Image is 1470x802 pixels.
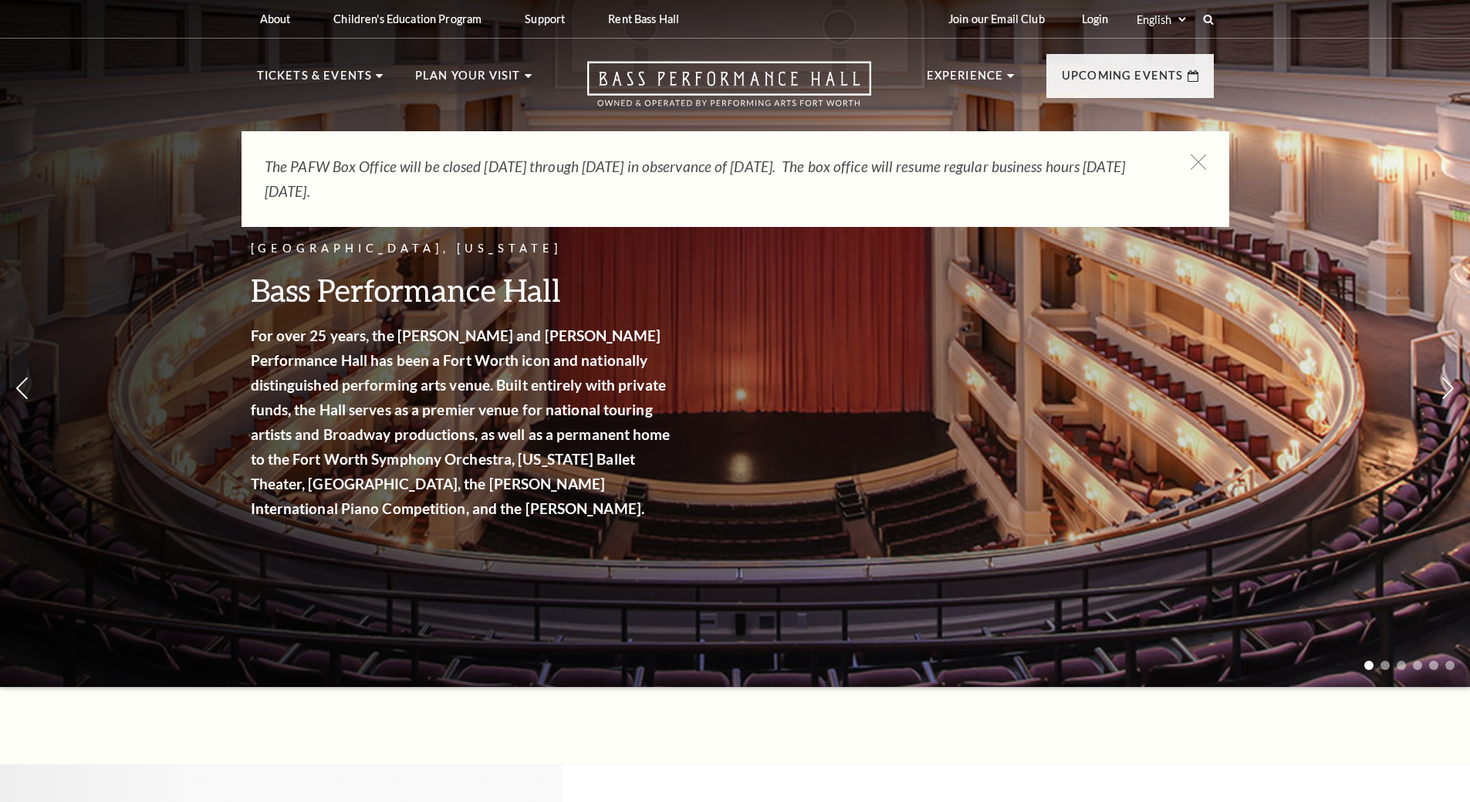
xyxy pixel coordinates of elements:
em: The PAFW Box Office will be closed [DATE] through [DATE] in observance of [DATE]. The box office ... [265,157,1125,200]
p: Rent Bass Hall [608,12,679,25]
p: Experience [927,66,1004,94]
p: Plan Your Visit [415,66,521,94]
h3: Bass Performance Hall [251,270,675,310]
p: Tickets & Events [257,66,373,94]
p: Support [525,12,565,25]
strong: For over 25 years, the [PERSON_NAME] and [PERSON_NAME] Performance Hall has been a Fort Worth ico... [251,327,671,517]
p: Children's Education Program [333,12,482,25]
p: About [260,12,291,25]
select: Select: [1134,12,1188,27]
p: Upcoming Events [1062,66,1184,94]
p: [GEOGRAPHIC_DATA], [US_STATE] [251,239,675,259]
